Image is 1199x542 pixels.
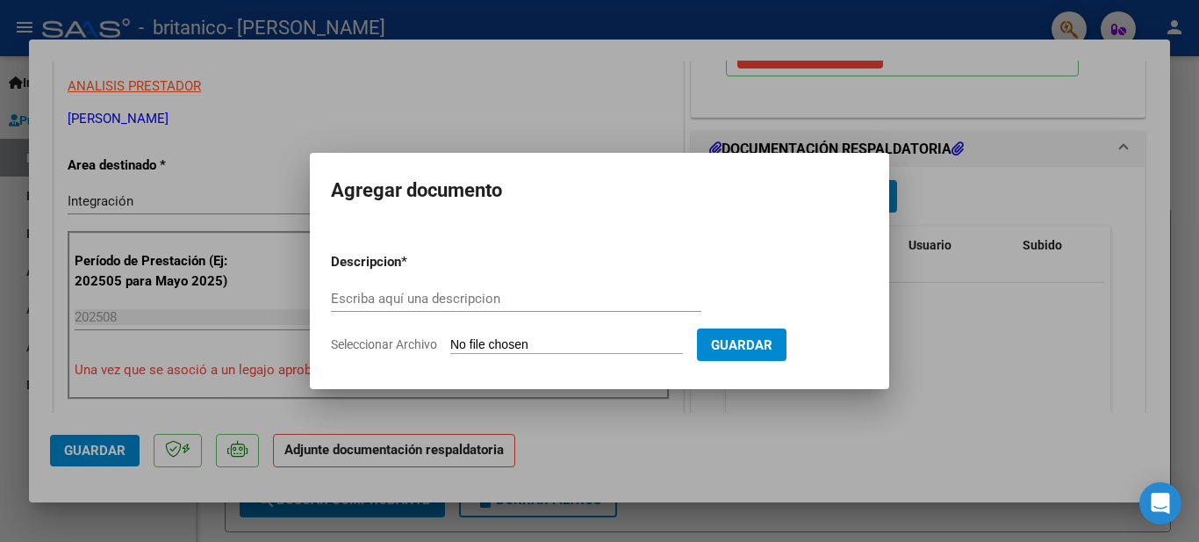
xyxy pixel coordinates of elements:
[331,337,437,351] span: Seleccionar Archivo
[697,329,786,361] button: Guardar
[331,252,492,272] p: Descripcion
[331,174,868,207] h2: Agregar documento
[711,337,772,353] span: Guardar
[1139,482,1181,524] div: Open Intercom Messenger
